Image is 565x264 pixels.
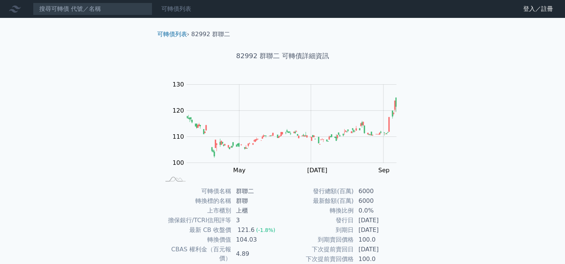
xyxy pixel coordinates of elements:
tspan: 100 [173,159,184,166]
td: 3 [232,216,283,225]
tspan: 120 [173,107,184,114]
td: 發行日 [283,216,354,225]
td: 轉換價值 [160,235,232,245]
g: Series [187,98,396,158]
li: › [157,30,189,39]
td: 上櫃 [232,206,283,216]
td: 轉換比例 [283,206,354,216]
tspan: [DATE] [307,167,327,174]
td: 到期賣回價格 [283,235,354,245]
td: 最新餘額(百萬) [283,196,354,206]
td: CBAS 權利金（百元報價） [160,245,232,263]
td: 到期日 [283,225,354,235]
a: 登入／註冊 [517,3,559,15]
td: 轉換標的名稱 [160,196,232,206]
td: 群聯 [232,196,283,206]
td: 4.89 [232,245,283,263]
input: 搜尋可轉債 代號／名稱 [33,3,152,15]
td: [DATE] [354,225,405,235]
li: 82992 群聯二 [191,30,230,39]
a: 可轉債列表 [161,5,191,12]
span: (-1.8%) [256,227,276,233]
td: 100.0 [354,254,405,264]
td: 群聯二 [232,186,283,196]
td: 下次提前賣回日 [283,245,354,254]
h1: 82992 群聯二 可轉債詳細資訊 [151,51,414,61]
td: 最新 CB 收盤價 [160,225,232,235]
td: 6000 [354,186,405,196]
td: 6000 [354,196,405,206]
tspan: 130 [173,81,184,88]
td: 可轉債名稱 [160,186,232,196]
td: 下次提前賣回價格 [283,254,354,264]
td: [DATE] [354,216,405,225]
td: 0.0% [354,206,405,216]
td: 上市櫃別 [160,206,232,216]
g: Chart [168,81,407,174]
tspan: May [233,167,245,174]
td: 100.0 [354,235,405,245]
td: 發行總額(百萬) [283,186,354,196]
td: [DATE] [354,245,405,254]
iframe: Chat Widget [528,228,565,264]
a: 可轉債列表 [157,31,187,38]
tspan: 110 [173,133,184,140]
div: 聊天小组件 [528,228,565,264]
td: 104.03 [232,235,283,245]
td: 擔保銀行/TCRI信用評等 [160,216,232,225]
div: 121.6 [236,226,256,235]
tspan: Sep [378,167,389,174]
